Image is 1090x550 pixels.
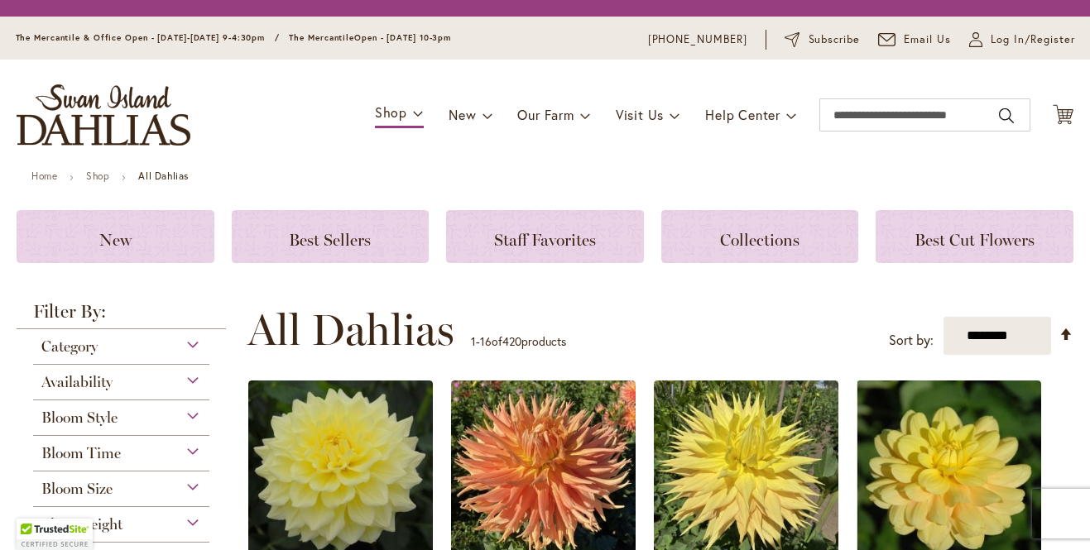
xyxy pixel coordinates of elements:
a: Subscribe [785,31,860,48]
button: Search [999,103,1014,129]
span: Bloom Time [41,444,121,462]
span: New [99,230,132,250]
a: Shop [86,170,109,182]
span: Category [41,337,98,356]
strong: Filter By: [17,303,226,329]
span: Email Us [904,31,951,48]
a: store logo [17,84,190,146]
a: Staff Favorites [446,210,644,263]
span: Plant Height [41,515,122,533]
span: All Dahlias [247,305,454,355]
span: Visit Us [616,106,664,123]
a: Log In/Register [969,31,1075,48]
span: Best Cut Flowers [915,230,1035,250]
span: Subscribe [809,31,861,48]
a: Best Cut Flowers [876,210,1073,263]
span: Availability [41,373,113,391]
a: Collections [661,210,859,263]
a: Best Sellers [232,210,430,263]
span: Open - [DATE] 10-3pm [354,32,451,43]
a: Email Us [878,31,951,48]
span: 420 [502,333,521,349]
a: [PHONE_NUMBER] [648,31,748,48]
span: Bloom Size [41,480,113,498]
span: The Mercantile & Office Open - [DATE]-[DATE] 9-4:30pm / The Mercantile [16,32,355,43]
span: Collections [720,230,799,250]
span: Staff Favorites [494,230,596,250]
strong: All Dahlias [138,170,189,182]
span: Shop [375,103,407,121]
span: 1 [471,333,476,349]
span: Help Center [705,106,780,123]
span: New [449,106,476,123]
span: Our Farm [517,106,574,123]
div: TrustedSite Certified [17,519,93,550]
a: Home [31,170,57,182]
label: Sort by: [889,325,934,356]
span: 16 [480,333,492,349]
span: Log In/Register [991,31,1075,48]
span: Best Sellers [289,230,371,250]
span: Bloom Style [41,409,118,427]
a: New [17,210,214,263]
p: - of products [471,328,566,355]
